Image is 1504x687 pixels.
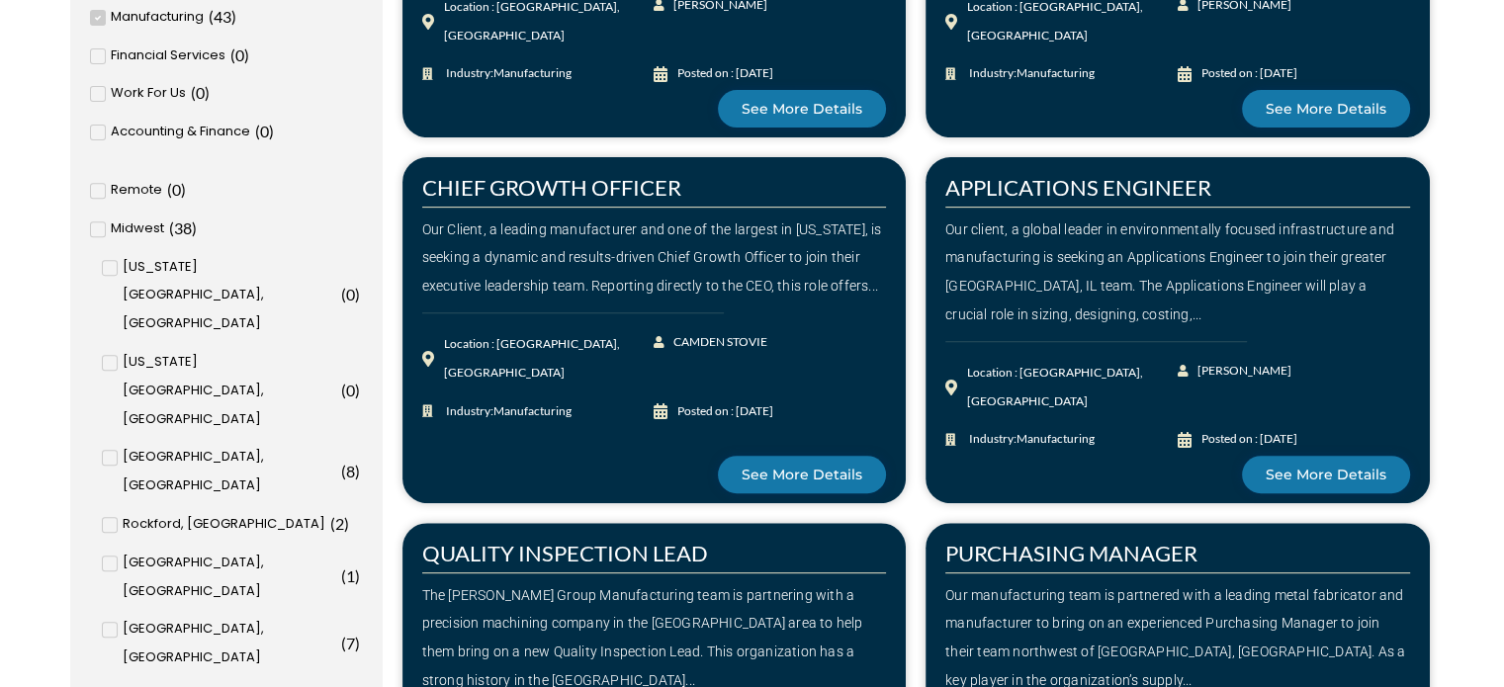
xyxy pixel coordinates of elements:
[346,381,355,399] span: 0
[192,218,197,237] span: )
[255,122,260,140] span: (
[677,59,773,88] div: Posted on : [DATE]
[493,403,572,418] span: Manufacturing
[1266,468,1386,481] span: See More Details
[111,79,186,108] span: Work For Us
[677,397,773,426] div: Posted on : [DATE]
[441,59,572,88] span: Industry:
[654,328,769,357] a: CAMDEN STOVIE
[422,215,887,301] div: Our Client, a leading manufacturer and one of the largest in [US_STATE], is seeking a dynamic and...
[341,462,346,480] span: (
[444,330,655,387] div: Location : [GEOGRAPHIC_DATA], [GEOGRAPHIC_DATA]
[1242,90,1410,128] a: See More Details
[335,514,344,533] span: 2
[422,540,708,566] a: QUALITY INSPECTION LEAD
[441,397,572,426] span: Industry:
[945,215,1410,329] div: Our client, a global leader in environmentally focused infrastructure and manufacturing is seekin...
[231,7,236,26] span: )
[123,443,336,500] span: [GEOGRAPHIC_DATA], [GEOGRAPHIC_DATA]
[346,462,355,480] span: 8
[123,510,325,539] span: Rockford, [GEOGRAPHIC_DATA]
[422,174,681,201] a: CHIEF GROWTH OFFICER
[123,348,336,433] span: [US_STATE][GEOGRAPHIC_DATA], [GEOGRAPHIC_DATA]
[1178,357,1293,386] a: [PERSON_NAME]
[111,42,225,70] span: Financial Services
[355,462,360,480] span: )
[945,59,1178,88] a: Industry:Manufacturing
[422,397,655,426] a: Industry:Manufacturing
[1266,102,1386,116] span: See More Details
[346,566,355,585] span: 1
[123,549,336,606] span: [GEOGRAPHIC_DATA], [GEOGRAPHIC_DATA]
[169,218,174,237] span: (
[668,328,767,357] span: CAMDEN STOVIE
[330,514,335,533] span: (
[355,634,360,652] span: )
[214,7,231,26] span: 43
[1201,59,1297,88] div: Posted on : [DATE]
[718,90,886,128] a: See More Details
[341,285,346,303] span: (
[209,7,214,26] span: (
[181,180,186,199] span: )
[1017,431,1095,446] span: Manufacturing
[123,615,336,672] span: [GEOGRAPHIC_DATA], [GEOGRAPHIC_DATA]
[967,359,1178,416] div: Location : [GEOGRAPHIC_DATA], [GEOGRAPHIC_DATA]
[718,456,886,493] a: See More Details
[111,118,250,146] span: Accounting & Finance
[111,176,162,205] span: Remote
[1193,357,1291,386] span: [PERSON_NAME]
[493,65,572,80] span: Manufacturing
[355,566,360,585] span: )
[344,514,349,533] span: )
[1201,425,1297,454] div: Posted on : [DATE]
[196,83,205,102] span: 0
[174,218,192,237] span: 38
[1242,456,1410,493] a: See More Details
[964,425,1095,454] span: Industry:
[269,122,274,140] span: )
[742,102,862,116] span: See More Details
[964,59,1095,88] span: Industry:
[244,45,249,64] span: )
[205,83,210,102] span: )
[111,215,164,243] span: Midwest
[742,468,862,481] span: See More Details
[167,180,172,199] span: (
[945,540,1197,566] a: PURCHASING MANAGER
[191,83,196,102] span: (
[111,3,204,32] span: Manufacturing
[341,566,346,585] span: (
[123,253,336,338] span: [US_STATE][GEOGRAPHIC_DATA], [GEOGRAPHIC_DATA]
[235,45,244,64] span: 0
[346,285,355,303] span: 0
[355,381,360,399] span: )
[260,122,269,140] span: 0
[346,634,355,652] span: 7
[341,381,346,399] span: (
[230,45,235,64] span: (
[172,180,181,199] span: 0
[341,634,346,652] span: (
[945,425,1178,454] a: Industry:Manufacturing
[945,174,1211,201] a: APPLICATIONS ENGINEER
[355,285,360,303] span: )
[422,59,655,88] a: Industry:Manufacturing
[1017,65,1095,80] span: Manufacturing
